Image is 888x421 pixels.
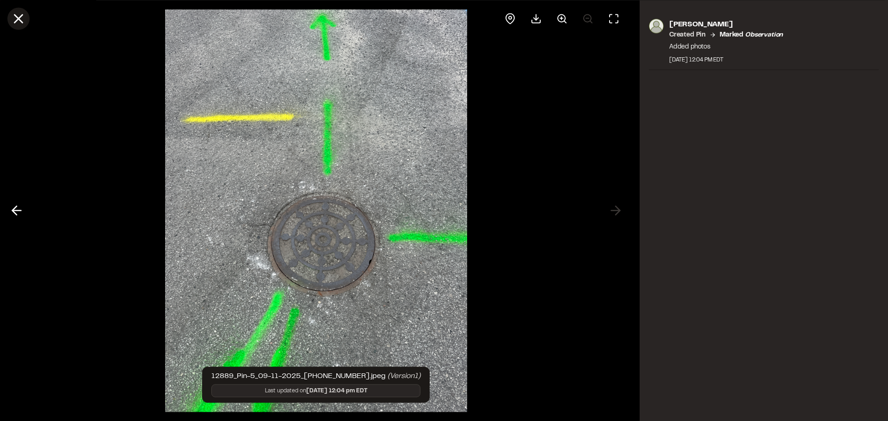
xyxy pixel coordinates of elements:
em: observation [745,32,783,37]
p: Marked [720,30,783,40]
button: Previous photo [6,200,28,222]
button: Zoom in [551,7,573,30]
div: View pin on map [499,7,521,30]
p: Created Pin [669,30,706,40]
img: photo [649,18,664,33]
p: [PERSON_NAME] [669,18,783,30]
p: Added photos [669,42,783,52]
button: Toggle Fullscreen [603,7,625,30]
button: Close modal [7,7,30,30]
div: [DATE] 12:04 PM EDT [669,55,783,64]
